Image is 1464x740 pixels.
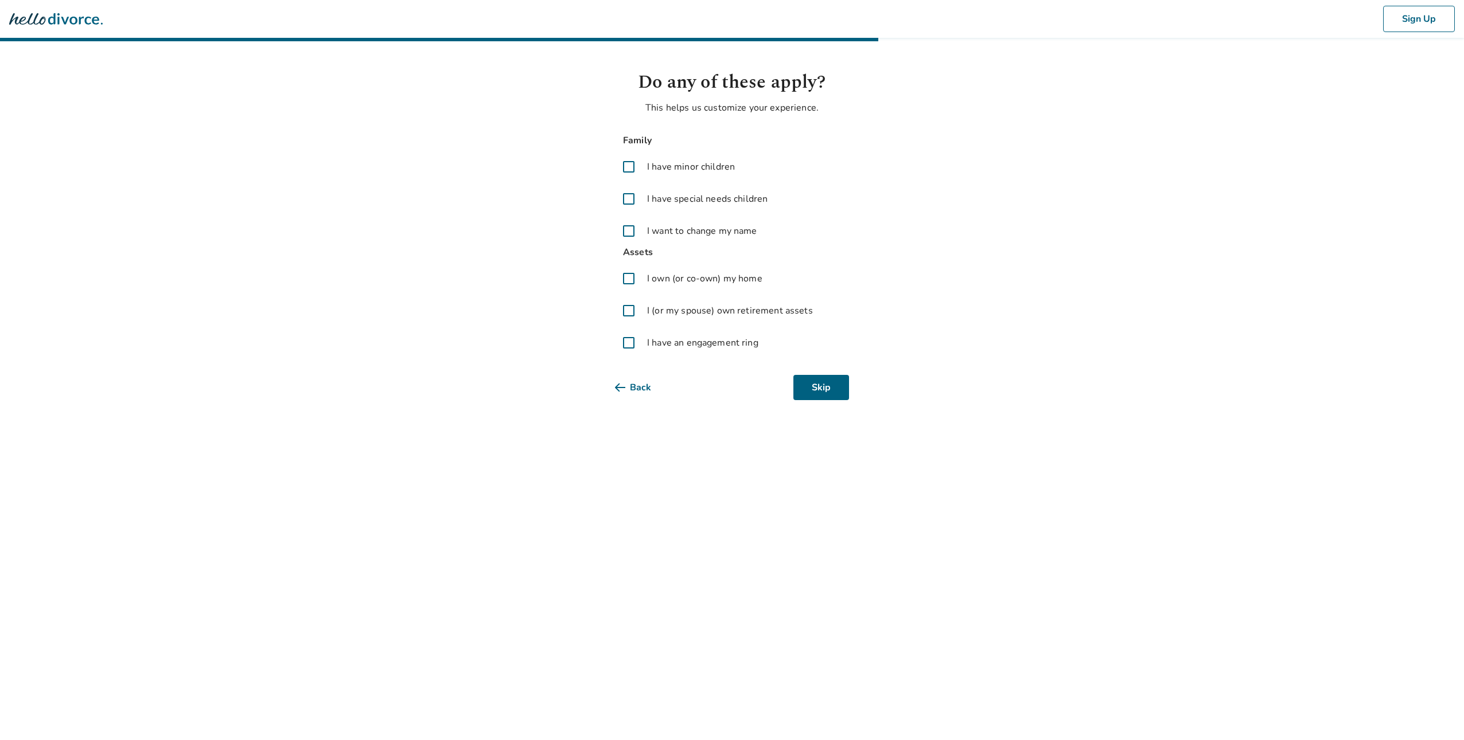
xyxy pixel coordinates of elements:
[793,375,849,400] button: Skip
[647,272,762,285] span: I own (or co-own) my home
[615,245,849,260] span: Assets
[1383,6,1455,32] button: Sign Up
[615,101,849,115] p: This helps us customize your experience.
[1407,685,1464,740] iframe: Chat Widget
[647,304,813,318] span: I (or my spouse) own retirement assets
[647,224,757,238] span: I want to change my name
[615,375,669,400] button: Back
[647,336,758,350] span: I have an engagement ring
[647,192,768,206] span: I have special needs children
[615,133,849,148] span: Family
[647,160,735,174] span: I have minor children
[615,69,849,96] h1: Do any of these apply?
